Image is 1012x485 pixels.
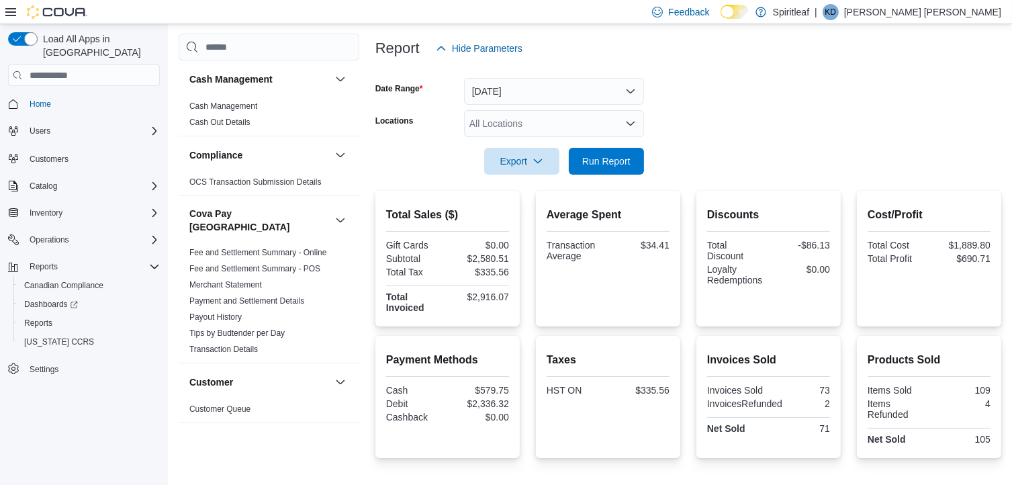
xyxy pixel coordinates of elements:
div: $2,580.51 [450,253,509,264]
div: $0.00 [771,264,830,275]
span: Reports [19,315,160,331]
button: Run Report [569,148,644,175]
img: Cova [27,5,87,19]
button: Users [3,122,165,140]
span: Canadian Compliance [24,280,103,291]
h3: Report [375,40,420,56]
button: Inventory [24,205,68,221]
button: Cash Management [189,73,330,86]
div: InvoicesRefunded [707,398,782,409]
a: Dashboards [13,295,165,314]
span: Cash Out Details [189,117,250,128]
div: HST ON [547,385,606,396]
span: Reports [30,261,58,272]
div: Loyalty Redemptions [707,264,766,285]
span: Settings [30,364,58,375]
button: Reports [24,259,63,275]
a: Dashboards [19,296,83,312]
span: Users [30,126,50,136]
p: [PERSON_NAME] [PERSON_NAME] [844,4,1001,20]
button: Catalog [24,178,62,194]
h2: Cost/Profit [868,207,991,223]
span: Customer Queue [189,404,250,414]
button: Operations [24,232,75,248]
div: $0.00 [450,412,509,423]
h3: Cash Management [189,73,273,86]
div: Items Sold [868,385,927,396]
a: Payment and Settlement Details [189,296,304,306]
div: -$86.13 [771,240,830,251]
span: Washington CCRS [19,334,160,350]
span: Payment and Settlement Details [189,296,304,306]
a: Reports [19,315,58,331]
div: Items Refunded [868,398,927,420]
span: Dashboards [19,296,160,312]
button: Customer [189,376,330,389]
div: $335.56 [610,385,670,396]
nav: Complex example [8,89,160,414]
span: Payout History [189,312,242,322]
span: Users [24,123,160,139]
a: Customers [24,151,74,167]
span: Reports [24,259,160,275]
span: Operations [24,232,160,248]
h2: Taxes [547,352,670,368]
span: Merchant Statement [189,279,262,290]
a: Canadian Compliance [19,277,109,294]
a: Payout History [189,312,242,322]
div: $1,889.80 [931,240,991,251]
div: Total Cost [868,240,927,251]
button: Reports [13,314,165,333]
p: Spiritleaf [773,4,809,20]
button: Cova Pay [GEOGRAPHIC_DATA] [332,212,349,228]
span: Customers [24,150,160,167]
strong: Total Invoiced [386,292,424,313]
div: $690.71 [931,253,991,264]
button: Compliance [189,148,330,162]
span: Reports [24,318,52,328]
div: Cash Management [179,98,359,136]
div: Compliance [179,174,359,195]
div: Subtotal [386,253,445,264]
span: Transaction Details [189,344,258,355]
button: [US_STATE] CCRS [13,333,165,351]
span: Home [30,99,51,109]
a: OCS Transaction Submission Details [189,177,322,187]
span: Fee and Settlement Summary - Online [189,247,327,258]
div: 73 [771,385,830,396]
a: Cash Management [189,101,257,111]
span: Inventory [30,208,62,218]
div: Customer [179,401,359,423]
div: Total Discount [707,240,766,261]
button: Customers [3,148,165,168]
div: Debit [386,398,445,409]
button: Users [24,123,56,139]
div: Invoices Sold [707,385,766,396]
strong: Net Sold [707,423,745,434]
button: Canadian Compliance [13,276,165,295]
span: Feedback [668,5,709,19]
a: Fee and Settlement Summary - POS [189,264,320,273]
div: $2,336.32 [450,398,509,409]
a: Tips by Budtender per Day [189,328,285,338]
div: Transaction Average [547,240,606,261]
button: Cash Management [332,71,349,87]
span: Home [24,95,160,112]
a: Fee and Settlement Summary - Online [189,248,327,257]
a: Merchant Statement [189,280,262,290]
span: Fee and Settlement Summary - POS [189,263,320,274]
h2: Total Sales ($) [386,207,509,223]
div: Kenneth D L [823,4,839,20]
div: Cashback [386,412,445,423]
a: Cash Out Details [189,118,250,127]
span: Catalog [30,181,57,191]
div: 4 [931,398,991,409]
button: Operations [3,230,165,249]
div: $0.00 [450,240,509,251]
span: Inventory [24,205,160,221]
h3: Cova Pay [GEOGRAPHIC_DATA] [189,207,330,234]
div: $335.56 [450,267,509,277]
